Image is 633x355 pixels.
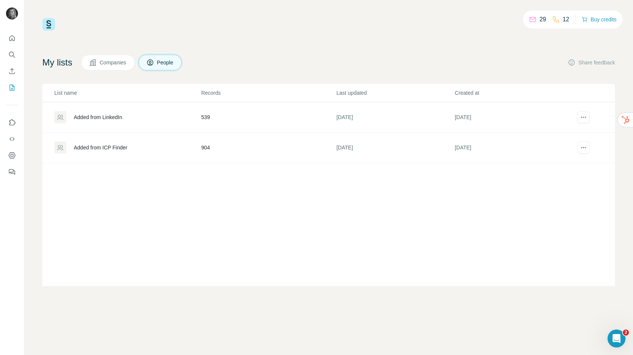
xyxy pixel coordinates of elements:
button: Share feedback [568,59,615,66]
td: [DATE] [336,102,454,133]
p: Records [201,89,336,97]
p: Last updated [336,89,454,97]
button: Enrich CSV [6,64,18,78]
td: 539 [201,102,336,133]
button: Quick start [6,31,18,45]
button: Search [6,48,18,61]
button: Buy credits [582,14,617,25]
span: People [157,59,174,66]
img: Avatar [6,7,18,19]
button: actions [578,111,590,123]
p: List name [54,89,200,97]
p: 12 [563,15,569,24]
div: Added from ICP Finder [74,144,127,151]
h4: My lists [42,57,72,69]
p: Created at [455,89,572,97]
iframe: Intercom live chat [608,330,626,348]
button: Dashboard [6,149,18,162]
span: 2 [623,330,629,336]
button: Feedback [6,165,18,179]
p: 29 [539,15,546,24]
button: My lists [6,81,18,94]
td: [DATE] [454,102,573,133]
span: Companies [100,59,127,66]
button: actions [578,142,590,154]
td: [DATE] [454,133,573,163]
img: Surfe Logo [42,18,55,31]
button: Use Surfe API [6,132,18,146]
td: [DATE] [336,133,454,163]
div: Added from LinkedIn [74,113,122,121]
button: Use Surfe on LinkedIn [6,116,18,129]
td: 904 [201,133,336,163]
